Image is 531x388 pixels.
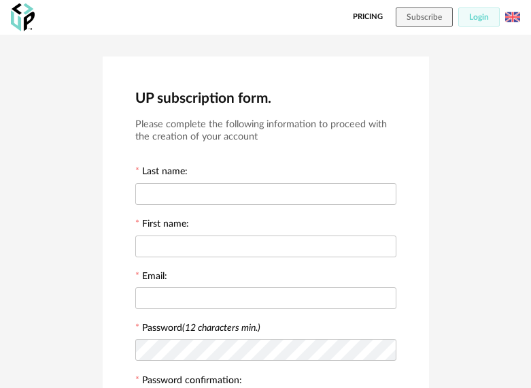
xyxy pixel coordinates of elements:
label: Password [142,323,260,333]
label: Password confirmation: [135,376,242,388]
h2: UP subscription form. [135,89,396,108]
a: Pricing [353,7,383,27]
label: Last name: [135,167,188,179]
button: Login [458,7,500,27]
label: First name: [135,219,189,231]
img: us [505,10,520,25]
label: Email: [135,272,167,284]
button: Subscribe [396,7,453,27]
i: (12 characters min.) [182,323,260,333]
img: OXP [11,3,35,31]
h3: Please complete the following information to proceed with the creation of your account [135,118,396,144]
span: Subscribe [407,13,442,21]
span: Login [469,13,489,21]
